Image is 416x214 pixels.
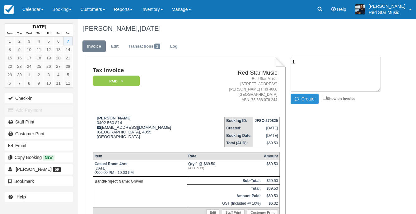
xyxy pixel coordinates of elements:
[5,54,15,62] a: 15
[82,25,385,32] h1: [PERSON_NAME],
[262,184,280,192] td: $69.50
[154,44,160,49] span: 1
[34,37,44,45] a: 4
[53,167,61,172] span: 59
[188,166,261,170] em: (4+ Hours)
[187,184,262,192] th: Total:
[82,40,106,53] a: Invoice
[24,45,34,54] a: 10
[44,37,54,45] a: 5
[24,54,34,62] a: 17
[5,192,73,202] a: Help
[44,45,54,54] a: 12
[44,79,54,87] a: 10
[54,30,63,37] th: Sat
[15,37,24,45] a: 2
[262,152,280,160] th: Amount
[205,70,277,76] h2: Red Star Music
[15,62,24,71] a: 23
[5,141,73,151] button: Email
[93,75,138,87] a: Paid
[24,79,34,87] a: 8
[369,9,405,16] p: Red Star Music
[5,71,15,79] a: 29
[5,30,15,37] th: Mon
[31,24,46,29] strong: [DATE]
[5,37,15,45] a: 1
[124,40,165,53] a: Transactions1
[54,79,63,87] a: 11
[54,45,63,54] a: 13
[63,45,73,54] a: 14
[337,7,346,12] span: Help
[5,93,73,103] button: Check-in
[44,71,54,79] a: 3
[262,192,280,200] td: $69.50
[97,116,132,120] strong: [PERSON_NAME]
[24,30,34,37] th: Wed
[15,79,24,87] a: 7
[34,45,44,54] a: 11
[24,62,34,71] a: 24
[34,71,44,79] a: 2
[262,177,280,184] td: $69.50
[63,54,73,62] a: 21
[166,40,182,53] a: Log
[106,40,123,53] a: Edit
[225,132,253,139] th: Booking Date:
[15,45,24,54] a: 9
[262,200,280,207] td: $6.32
[187,200,262,207] td: GST (Included @ 10%)
[187,152,262,160] th: Rate
[95,179,129,184] strong: Band/Project Name
[34,79,44,87] a: 9
[253,132,280,139] td: [DATE]
[24,37,34,45] a: 3
[4,5,14,14] img: checkfront-main-nav-mini-logo.png
[5,164,73,174] a: [PERSON_NAME] 59
[5,129,73,139] a: Customer Print
[95,178,185,184] p: : Graveir
[34,54,44,62] a: 18
[54,62,63,71] a: 27
[34,30,44,37] th: Thu
[44,62,54,71] a: 26
[15,71,24,79] a: 30
[187,192,262,200] th: Amount Paid:
[93,160,187,176] td: [DATE] 06:00 PM - 10:00 PM
[16,167,52,172] span: [PERSON_NAME]
[253,139,280,147] td: $69.50
[5,45,15,54] a: 8
[187,177,262,184] th: Sub-Total:
[16,194,26,199] b: Help
[63,62,73,71] a: 28
[63,30,73,37] th: Sun
[5,176,73,186] button: Bookmark
[93,76,140,86] em: Paid
[54,37,63,45] a: 6
[323,96,355,100] label: Show on invoice
[331,7,336,12] i: Help
[5,117,73,127] a: Staff Print
[34,62,44,71] a: 25
[24,71,34,79] a: 1
[139,25,161,32] span: [DATE]
[5,79,15,87] a: 6
[54,71,63,79] a: 4
[225,139,253,147] th: Total (AUD):
[225,117,253,124] th: Booking ID:
[205,76,277,103] address: Red Star Music [STREET_ADDRESS] [PERSON_NAME] Hills 4006 [GEOGRAPHIC_DATA] ABN: 75 688 078 244
[63,79,73,87] a: 12
[355,4,365,14] img: A1
[43,155,54,160] span: New
[255,119,278,123] strong: JFSC-270825
[15,54,24,62] a: 16
[264,162,278,171] div: $69.50
[5,62,15,71] a: 22
[54,54,63,62] a: 20
[93,67,202,74] h1: Tax Invoice
[93,116,202,147] div: 0402 560 814 [EMAIL_ADDRESS][DOMAIN_NAME] [GEOGRAPHIC_DATA], 4055 [GEOGRAPHIC_DATA]
[253,124,280,132] td: [DATE]
[44,30,54,37] th: Fri
[93,152,187,160] th: Item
